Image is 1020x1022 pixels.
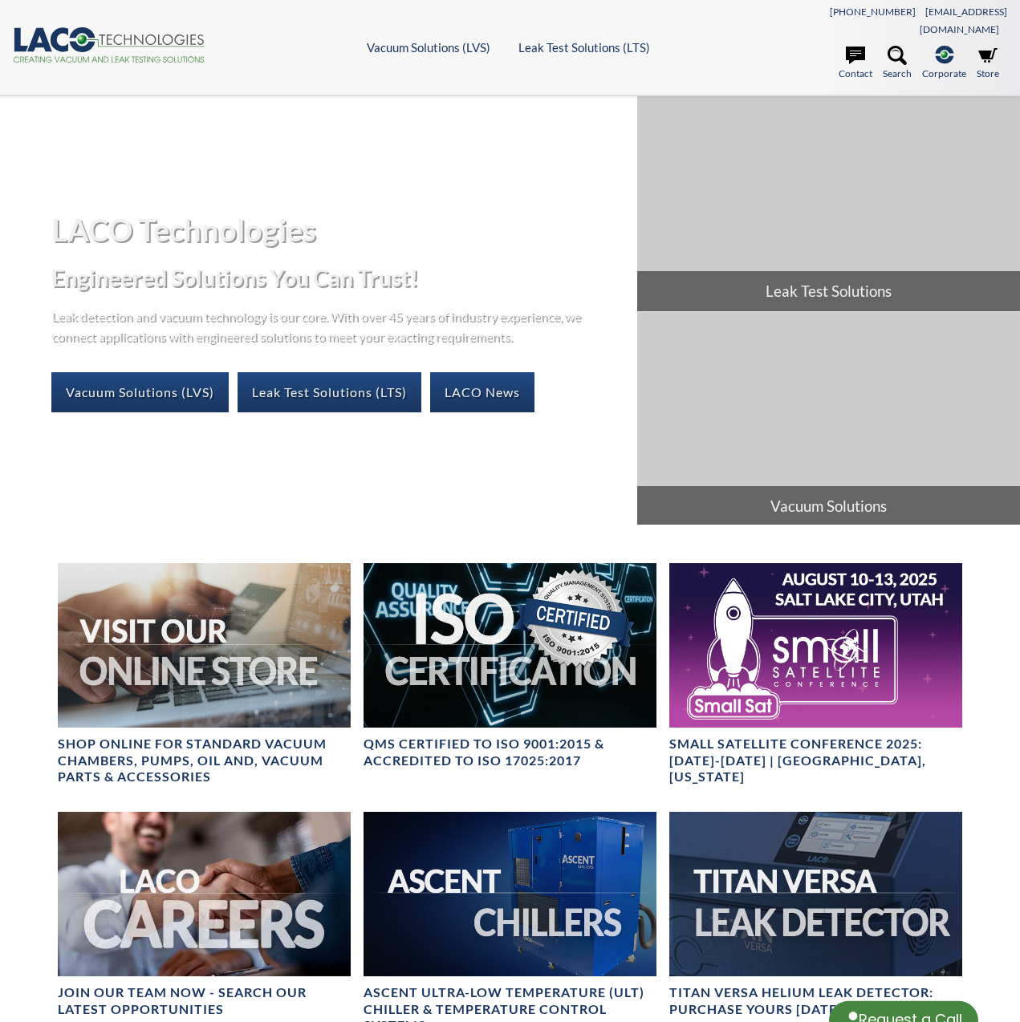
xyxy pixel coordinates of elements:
[977,46,999,81] a: Store
[920,6,1007,35] a: [EMAIL_ADDRESS][DOMAIN_NAME]
[637,271,1020,311] span: Leak Test Solutions
[669,563,962,786] a: Small Satellite Conference 2025: August 10-13 | Salt Lake City, UtahSmall Satellite Conference 20...
[637,486,1020,526] span: Vacuum Solutions
[518,40,650,55] a: Leak Test Solutions (LTS)
[58,736,351,785] h4: SHOP ONLINE FOR STANDARD VACUUM CHAMBERS, PUMPS, OIL AND, VACUUM PARTS & ACCESSORIES
[51,372,229,412] a: Vacuum Solutions (LVS)
[839,46,872,81] a: Contact
[51,210,625,249] h1: LACO Technologies
[367,40,490,55] a: Vacuum Solutions (LVS)
[364,563,656,769] a: ISO Certification headerQMS CERTIFIED to ISO 9001:2015 & Accredited to ISO 17025:2017
[51,263,625,293] h2: Engineered Solutions You Can Trust!
[637,312,1020,526] a: Vacuum Solutions
[922,66,966,81] span: Corporate
[58,984,351,1018] h4: Join our team now - SEARCH OUR LATEST OPPORTUNITIES
[830,6,916,18] a: [PHONE_NUMBER]
[364,736,656,769] h4: QMS CERTIFIED to ISO 9001:2015 & Accredited to ISO 17025:2017
[58,812,351,1018] a: Join our team now - SEARCH OUR LATEST OPPORTUNITIES
[669,984,962,1018] h4: TITAN VERSA Helium Leak Detector: Purchase Yours [DATE]!
[669,736,962,785] h4: Small Satellite Conference 2025: [DATE]-[DATE] | [GEOGRAPHIC_DATA], [US_STATE]
[669,812,962,1018] a: TITAN VERSA bannerTITAN VERSA Helium Leak Detector: Purchase Yours [DATE]!
[637,96,1020,310] a: Leak Test Solutions
[883,46,912,81] a: Search
[58,563,351,786] a: Visit Our Online Store headerSHOP ONLINE FOR STANDARD VACUUM CHAMBERS, PUMPS, OIL AND, VACUUM PAR...
[51,306,589,347] p: Leak detection and vacuum technology is our core. With over 45 years of industry experience, we c...
[238,372,421,412] a: Leak Test Solutions (LTS)
[430,372,534,412] a: LACO News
